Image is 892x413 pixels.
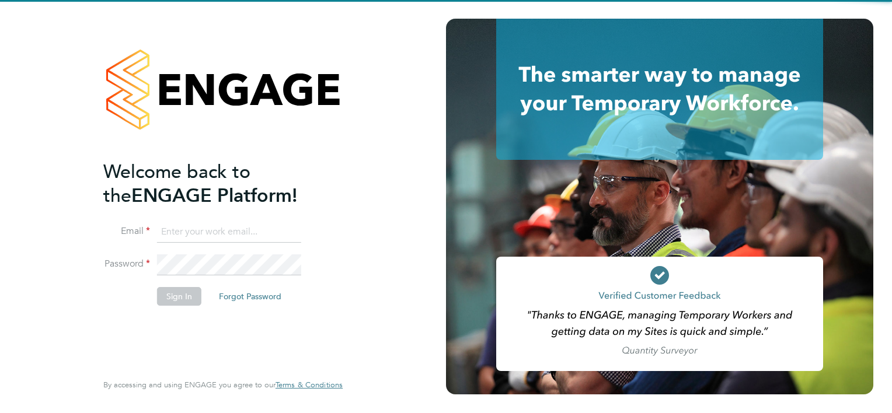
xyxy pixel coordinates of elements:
[103,225,150,237] label: Email
[157,222,301,243] input: Enter your work email...
[157,287,201,306] button: Sign In
[103,258,150,270] label: Password
[276,380,343,390] span: Terms & Conditions
[276,380,343,390] a: Terms & Conditions
[103,160,331,208] h2: ENGAGE Platform!
[210,287,291,306] button: Forgot Password
[103,160,250,207] span: Welcome back to the
[103,380,343,390] span: By accessing and using ENGAGE you agree to our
